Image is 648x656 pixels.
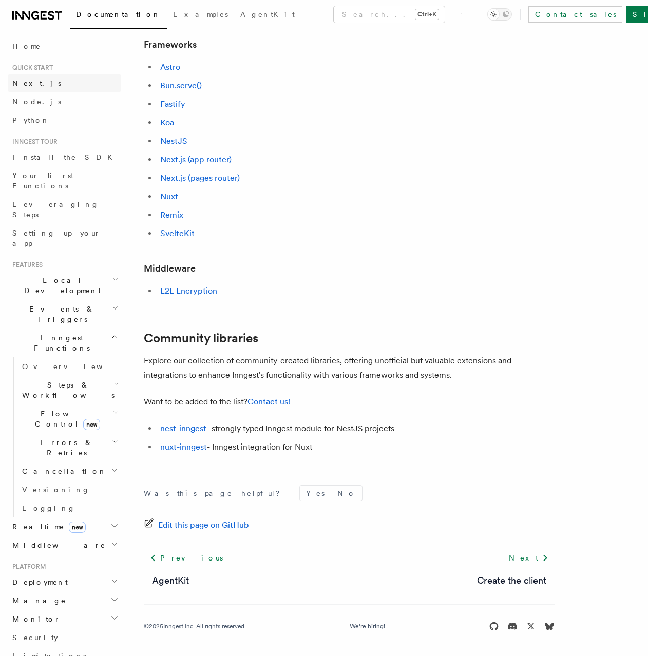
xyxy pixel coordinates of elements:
[18,499,121,517] a: Logging
[8,74,121,92] a: Next.js
[334,6,445,23] button: Search...Ctrl+K
[12,98,61,106] span: Node.js
[18,380,115,400] span: Steps & Workflows
[8,148,121,166] a: Install the SDK
[477,573,546,588] a: Create the client
[18,404,121,433] button: Flow Controlnew
[415,9,439,20] kbd: Ctrl+K
[160,286,217,296] a: E2E Encryption
[167,3,234,28] a: Examples
[8,573,121,591] button: Deployment
[144,395,555,409] p: Want to be added to the list?
[144,622,246,630] div: © 2025 Inngest Inc. All rights reserved.
[144,488,287,498] p: Was this page helpful?
[8,300,121,329] button: Events & Triggers
[300,486,331,501] button: Yes
[18,409,113,429] span: Flow Control
[8,261,43,269] span: Features
[8,333,111,353] span: Inngest Functions
[18,357,121,376] a: Overview
[144,518,249,532] a: Edit this page on GitHub
[18,433,121,462] button: Errors & Retries
[69,522,86,533] span: new
[487,8,512,21] button: Toggle dark mode
[12,229,101,247] span: Setting up your app
[160,118,174,127] a: Koa
[8,628,121,647] a: Security
[160,99,185,109] a: Fastify
[8,37,121,55] a: Home
[8,138,58,146] span: Inngest tour
[160,136,187,146] a: NestJS
[160,442,207,452] a: nuxt-inngest
[160,173,240,183] a: Next.js (pages router)
[8,64,53,72] span: Quick start
[12,41,41,51] span: Home
[160,191,178,201] a: Nuxt
[528,6,622,23] a: Contact sales
[157,440,555,454] li: - Inngest integration for Nuxt
[22,486,90,494] span: Versioning
[144,37,197,52] a: Frameworks
[83,419,100,430] span: new
[8,536,121,554] button: Middleware
[160,81,202,90] a: Bun.serve()
[18,437,111,458] span: Errors & Retries
[18,466,107,476] span: Cancellation
[160,155,232,164] a: Next.js (app router)
[160,210,183,220] a: Remix
[76,10,161,18] span: Documentation
[8,517,121,536] button: Realtimenew
[144,354,555,382] p: Explore our collection of community-created libraries, offering unofficial but valuable extension...
[350,622,385,630] a: We're hiring!
[144,549,228,567] a: Previous
[8,577,68,587] span: Deployment
[8,92,121,111] a: Node.js
[8,595,66,606] span: Manage
[8,111,121,129] a: Python
[8,610,121,628] button: Monitor
[8,591,121,610] button: Manage
[8,329,121,357] button: Inngest Functions
[18,480,121,499] a: Versioning
[247,397,290,407] a: Contact us!
[240,10,295,18] span: AgentKit
[160,423,206,433] a: nest-inngest
[8,522,86,532] span: Realtime
[8,563,46,571] span: Platform
[12,153,119,161] span: Install the SDK
[160,62,180,72] a: Astro
[8,540,106,550] span: Middleware
[12,171,73,190] span: Your first Functions
[160,228,195,238] a: SvelteKit
[157,421,555,436] li: - strongly typed Inngest module for NestJS projects
[8,271,121,300] button: Local Development
[12,200,99,219] span: Leveraging Steps
[331,486,362,501] button: No
[12,79,61,87] span: Next.js
[8,166,121,195] a: Your first Functions
[8,224,121,253] a: Setting up your app
[144,261,196,276] a: Middleware
[8,304,112,324] span: Events & Triggers
[18,376,121,404] button: Steps & Workflows
[144,331,258,345] a: Community libraries
[8,195,121,224] a: Leveraging Steps
[12,116,50,124] span: Python
[503,549,555,567] a: Next
[234,3,301,28] a: AgentKit
[152,573,189,588] a: AgentKit
[173,10,228,18] span: Examples
[18,462,121,480] button: Cancellation
[22,362,128,371] span: Overview
[8,275,112,296] span: Local Development
[22,504,75,512] span: Logging
[8,357,121,517] div: Inngest Functions
[8,614,61,624] span: Monitor
[12,633,58,642] span: Security
[158,518,249,532] span: Edit this page on GitHub
[70,3,167,29] a: Documentation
